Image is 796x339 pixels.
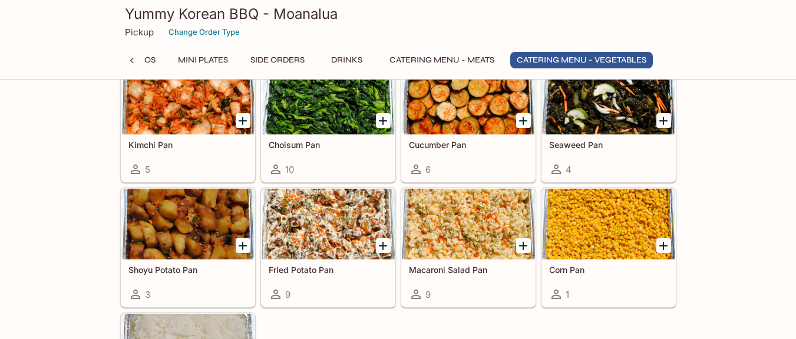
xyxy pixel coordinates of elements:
[262,64,395,134] div: Choisum Pan
[376,113,391,128] button: Add Choisum Pan
[262,189,395,259] div: Fried Potato Pan
[128,265,247,275] h5: Shoyu Potato Pan
[566,289,569,300] span: 1
[244,52,311,68] button: Side Orders
[376,238,391,253] button: Add Fried Potato Pan
[425,164,431,175] span: 6
[383,52,501,68] button: Catering Menu - Meats
[236,238,250,253] button: Add Shoyu Potato Pan
[542,64,675,134] div: Seaweed Pan
[125,27,154,38] p: Pickup
[549,140,668,150] h5: Seaweed Pan
[401,63,536,182] a: Cucumber Pan6
[121,189,255,259] div: Shoyu Potato Pan
[121,188,255,307] a: Shoyu Potato Pan3
[541,63,676,182] a: Seaweed Pan4
[285,164,294,175] span: 10
[541,188,676,307] a: Corn Pan1
[401,188,536,307] a: Macaroni Salad Pan9
[566,164,572,175] span: 4
[269,140,388,150] h5: Choisum Pan
[121,63,255,182] a: Kimchi Pan5
[145,164,150,175] span: 5
[402,189,535,259] div: Macaroni Salad Pan
[128,140,247,150] h5: Kimchi Pan
[656,113,671,128] button: Add Seaweed Pan
[285,289,290,300] span: 9
[409,140,528,150] h5: Cucumber Pan
[261,188,395,307] a: Fried Potato Pan9
[656,238,671,253] button: Add Corn Pan
[236,113,250,128] button: Add Kimchi Pan
[269,265,388,275] h5: Fried Potato Pan
[125,5,672,23] h3: Yummy Korean BBQ - Moanalua
[171,52,234,68] button: Mini Plates
[321,52,374,68] button: Drinks
[402,64,535,134] div: Cucumber Pan
[261,63,395,182] a: Choisum Pan10
[549,265,668,275] h5: Corn Pan
[510,52,653,68] button: Catering Menu - Vegetables
[145,289,150,300] span: 3
[121,64,255,134] div: Kimchi Pan
[425,289,431,300] span: 9
[409,265,528,275] h5: Macaroni Salad Pan
[516,113,531,128] button: Add Cucumber Pan
[516,238,531,253] button: Add Macaroni Salad Pan
[163,23,245,41] button: Change Order Type
[542,189,675,259] div: Corn Pan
